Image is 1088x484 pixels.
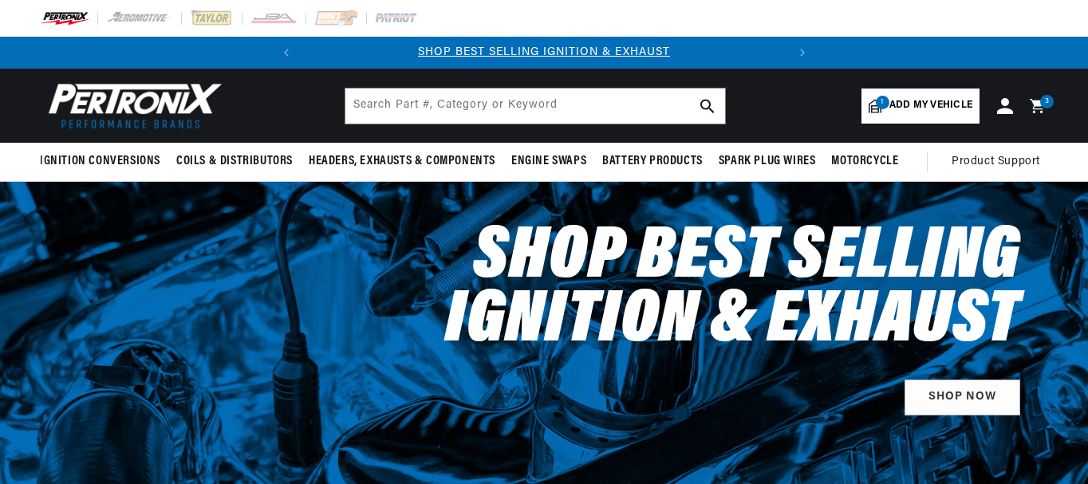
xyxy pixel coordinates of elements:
[690,89,725,124] button: search button
[338,226,1020,354] h2: Shop Best Selling Ignition & Exhaust
[889,98,972,113] span: Add my vehicle
[40,143,168,180] summary: Ignition Conversions
[876,96,889,109] span: 1
[418,46,670,58] a: SHOP BEST SELLING IGNITION & EXHAUST
[301,143,503,180] summary: Headers, Exhausts & Components
[831,153,898,170] span: Motorcycle
[511,153,586,170] span: Engine Swaps
[270,37,302,69] button: Translation missing: en.sections.announcements.previous_announcement
[168,143,301,180] summary: Coils & Distributors
[302,44,786,61] div: Announcement
[602,153,703,170] span: Battery Products
[952,153,1040,171] span: Product Support
[952,143,1048,181] summary: Product Support
[594,143,711,180] summary: Battery Products
[711,143,824,180] summary: Spark Plug Wires
[309,153,495,170] span: Headers, Exhausts & Components
[1045,95,1050,108] span: 3
[345,89,725,124] input: Search Part #, Category or Keyword
[823,143,906,180] summary: Motorcycle
[905,380,1020,415] a: SHOP NOW
[302,44,786,61] div: 1 of 2
[861,89,980,124] a: 1Add my vehicle
[176,153,293,170] span: Coils & Distributors
[40,78,223,133] img: Pertronix
[786,37,818,69] button: Translation missing: en.sections.announcements.next_announcement
[503,143,594,180] summary: Engine Swaps
[719,153,816,170] span: Spark Plug Wires
[40,153,160,170] span: Ignition Conversions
